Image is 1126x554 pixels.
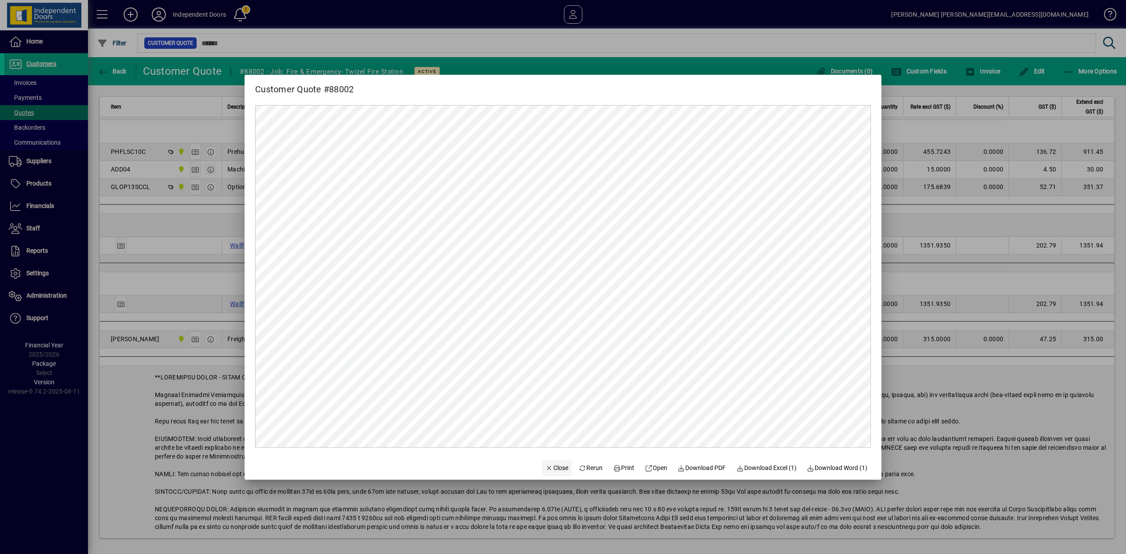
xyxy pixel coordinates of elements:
button: Download Excel (1) [733,460,800,476]
button: Close [542,460,572,476]
h2: Customer Quote #88002 [245,75,364,96]
a: Open [641,460,671,476]
button: Download Word (1) [804,460,871,476]
span: Download Word (1) [807,463,868,473]
button: Print [610,460,638,476]
span: Close [545,463,568,473]
span: Download Excel (1) [736,463,797,473]
span: Print [613,463,634,473]
span: Rerun [579,463,603,473]
span: Download PDF [678,463,726,473]
a: Download PDF [674,460,730,476]
span: Open [645,463,667,473]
